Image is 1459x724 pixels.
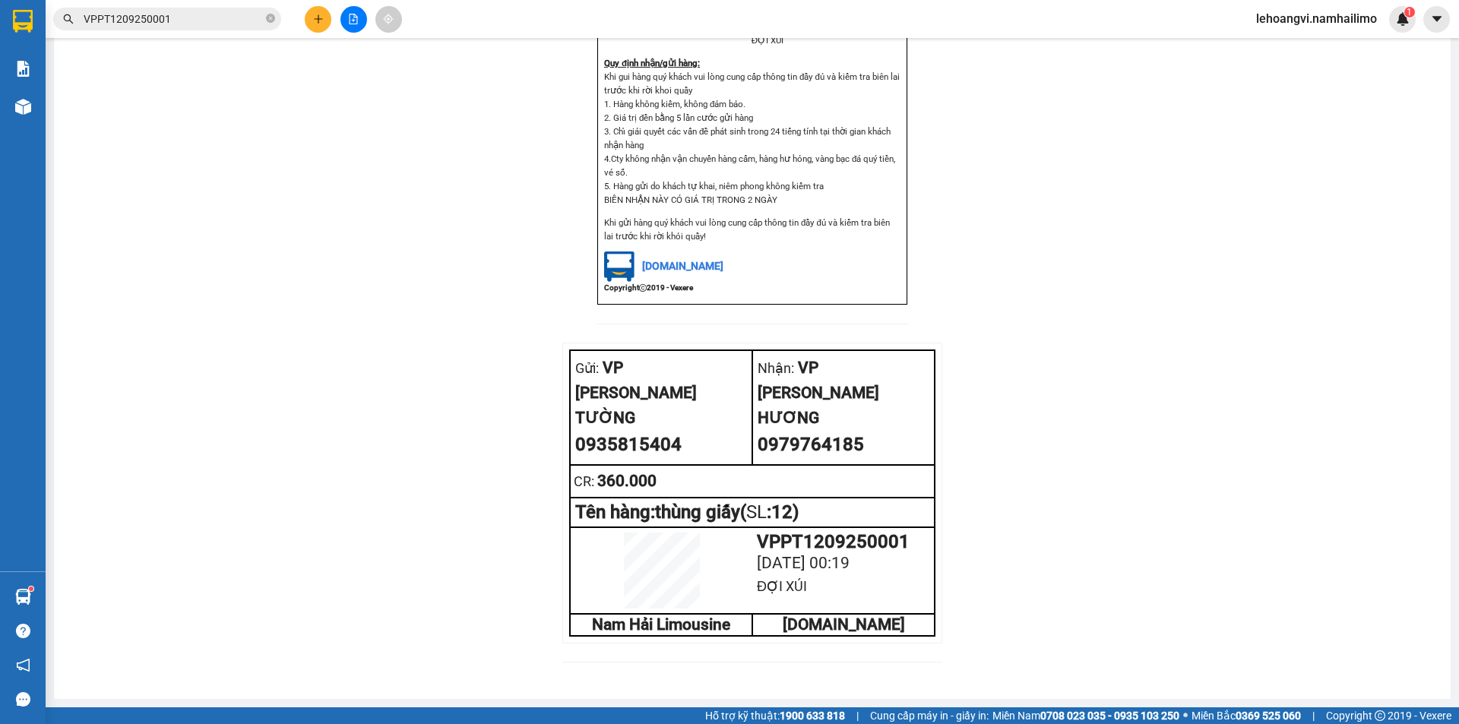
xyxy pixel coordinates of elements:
[16,658,30,672] span: notification
[992,707,1179,724] span: Miền Nam
[1430,12,1444,26] span: caret-down
[856,707,859,724] span: |
[575,356,747,406] div: VP [PERSON_NAME]
[16,692,30,707] span: message
[84,11,263,27] input: Tìm tên, số ĐT hoặc mã đơn
[375,6,402,33] button: aim
[266,12,275,27] span: close-circle
[758,431,929,460] div: 0979764185
[305,6,331,33] button: plus
[574,469,749,494] div: 360.000
[752,614,935,636] td: [DOMAIN_NAME]
[757,551,929,576] div: [DATE] 00:19
[348,14,359,24] span: file-add
[63,14,74,24] span: search
[1404,7,1415,17] sup: 1
[758,356,929,406] div: VP [PERSON_NAME]
[1396,12,1410,26] img: icon-new-feature
[1407,7,1412,17] span: 1
[13,10,33,33] img: logo-vxr
[639,284,647,292] span: copyright
[736,33,800,47] li: ĐỢI XÚI
[705,707,845,724] span: Hỗ trợ kỹ thuật:
[29,586,33,591] sup: 1
[604,56,900,70] div: Quy định nhận/gửi hàng :
[604,251,635,282] img: logo.jpg
[1192,707,1301,724] span: Miền Bắc
[1423,6,1450,33] button: caret-down
[16,624,30,638] span: question-circle
[870,707,989,724] span: Cung cấp máy in - giấy in:
[1183,713,1188,719] span: ⚪️
[383,14,394,24] span: aim
[1236,710,1301,722] strong: 0369 525 060
[266,14,275,23] span: close-circle
[758,360,794,376] span: Nhận:
[574,473,597,489] span: CR :
[746,501,767,523] span: SL
[340,6,367,33] button: file-add
[15,99,31,115] img: warehouse-icon
[1040,710,1179,722] strong: 0708 023 035 - 0935 103 250
[1312,707,1315,724] span: |
[313,14,324,24] span: plus
[1244,9,1389,28] span: lehoangvi.namhailimo
[575,503,929,522] div: Tên hàng: thùng giấy ( : 12 )
[757,576,929,597] div: ĐỢI XÚI
[575,406,747,431] div: TƯỜNG
[758,406,929,431] div: HƯƠNG
[642,260,723,272] span: [DOMAIN_NAME]
[570,614,752,636] td: Nam Hải Limousine
[604,70,900,207] p: Khi gui hàng quý khách vui lòng cung cấp thông tin đầy đủ và kiểm tra biên lai trước khi rời khoi...
[780,710,845,722] strong: 1900 633 818
[1375,710,1385,721] span: copyright
[757,533,929,551] div: VPPT1209250001
[604,282,900,298] div: Copyright 2019 - Vexere
[15,589,31,605] img: warehouse-icon
[575,431,747,460] div: 0935815404
[15,61,31,77] img: solution-icon
[604,216,900,243] p: Khi gửi hàng quý khách vui lòng cung cấp thông tin đầy đủ và kiểm tra biên lai trước khi rời khỏi...
[575,360,599,376] span: Gửi:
